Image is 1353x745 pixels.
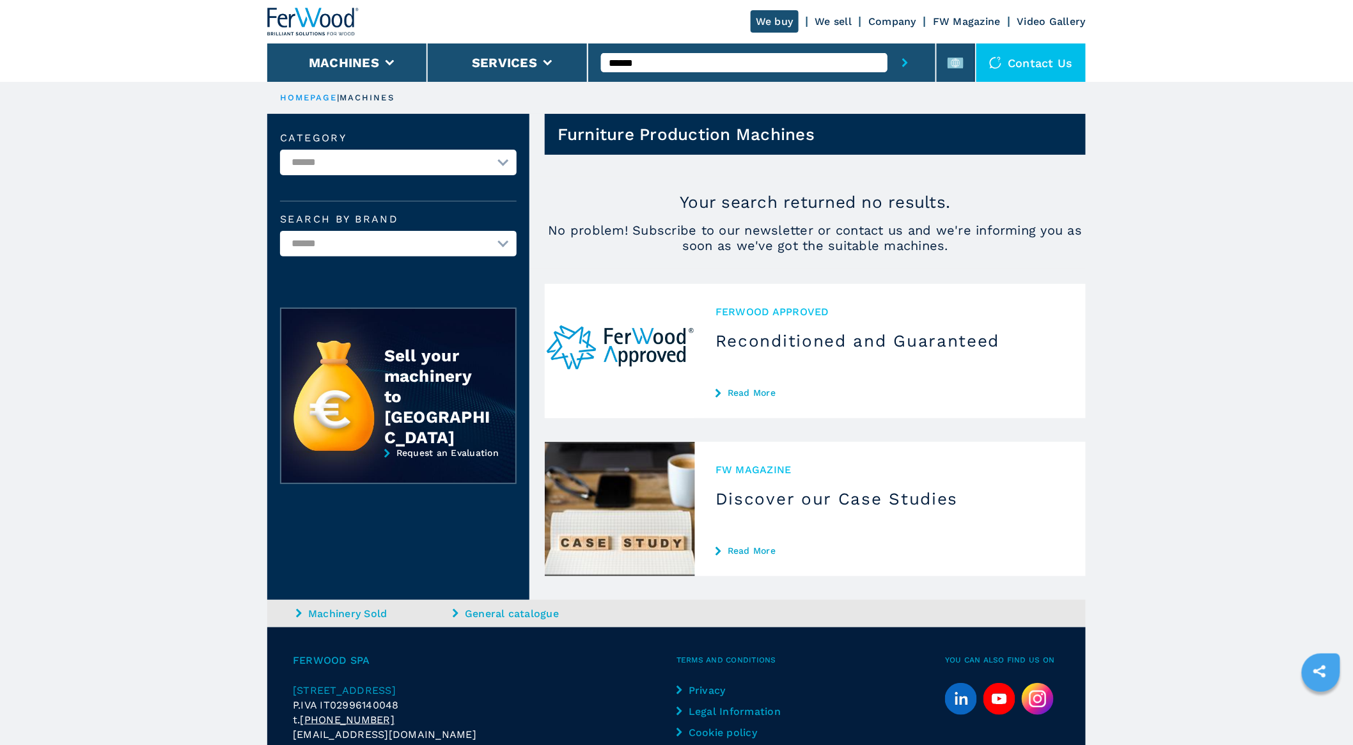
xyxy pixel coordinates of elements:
span: [EMAIL_ADDRESS][DOMAIN_NAME] [293,727,476,742]
p: machines [340,92,395,104]
a: Read More [716,545,1065,556]
span: Ferwood Spa [293,653,677,668]
h1: Furniture Production Machines [558,124,815,145]
span: No problem! Subscribe to our newsletter or contact us and we're informing you as soon as we've go... [545,223,1086,253]
img: Discover our Case Studies [545,442,695,576]
a: Video Gallery [1017,15,1086,27]
img: Contact us [989,56,1002,69]
a: FW Magazine [933,15,1001,27]
span: Ferwood Approved [716,304,1065,319]
iframe: Chat [1299,687,1343,735]
img: Ferwood [267,8,359,36]
button: submit-button [888,43,923,82]
span: | [337,93,340,102]
a: General catalogue [453,606,606,621]
a: [STREET_ADDRESS] [293,683,677,698]
a: We buy [751,10,799,33]
a: sharethis [1304,655,1336,687]
button: Services [472,55,537,70]
div: Sell your machinery to [GEOGRAPHIC_DATA] [384,345,490,448]
p: Your search returned no results. [545,192,1086,212]
a: Legal Information [677,704,783,719]
a: linkedin [945,683,977,715]
img: Reconditioned and Guaranteed [545,284,695,418]
a: We sell [815,15,852,27]
a: Company [868,15,916,27]
tcxspan: Call +39 0172 474073 via 3CX [301,714,395,726]
span: You can also find us on [945,653,1060,668]
a: Machinery Sold [296,606,450,621]
a: Privacy [677,683,783,698]
a: Request an Evaluation [280,448,517,494]
a: Read More [716,388,1065,398]
span: FW MAGAZINE [716,462,1065,477]
h3: Reconditioned and Guaranteed [716,331,1065,351]
div: t. [293,712,677,727]
span: P.IVA IT02996140048 [293,699,399,711]
h3: Discover our Case Studies [716,489,1065,509]
a: HOMEPAGE [280,93,337,102]
div: Contact us [976,43,1086,82]
label: Category [280,133,517,143]
button: Machines [309,55,379,70]
a: Cookie policy [677,725,783,740]
span: Terms and Conditions [677,653,945,668]
img: Instagram [1022,683,1054,715]
a: youtube [983,683,1015,715]
span: [STREET_ADDRESS] [293,684,396,696]
label: Search by brand [280,214,517,224]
